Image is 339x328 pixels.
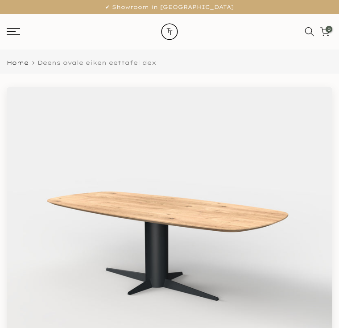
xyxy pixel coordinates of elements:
[7,60,29,66] a: Home
[11,2,328,12] p: ✔ Showroom in [GEOGRAPHIC_DATA]
[1,282,45,327] iframe: toggle-frame
[320,27,330,37] a: 0
[326,26,332,33] span: 0
[154,14,185,50] img: trend-table
[37,59,157,66] span: Deens ovale eiken eettafel dex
